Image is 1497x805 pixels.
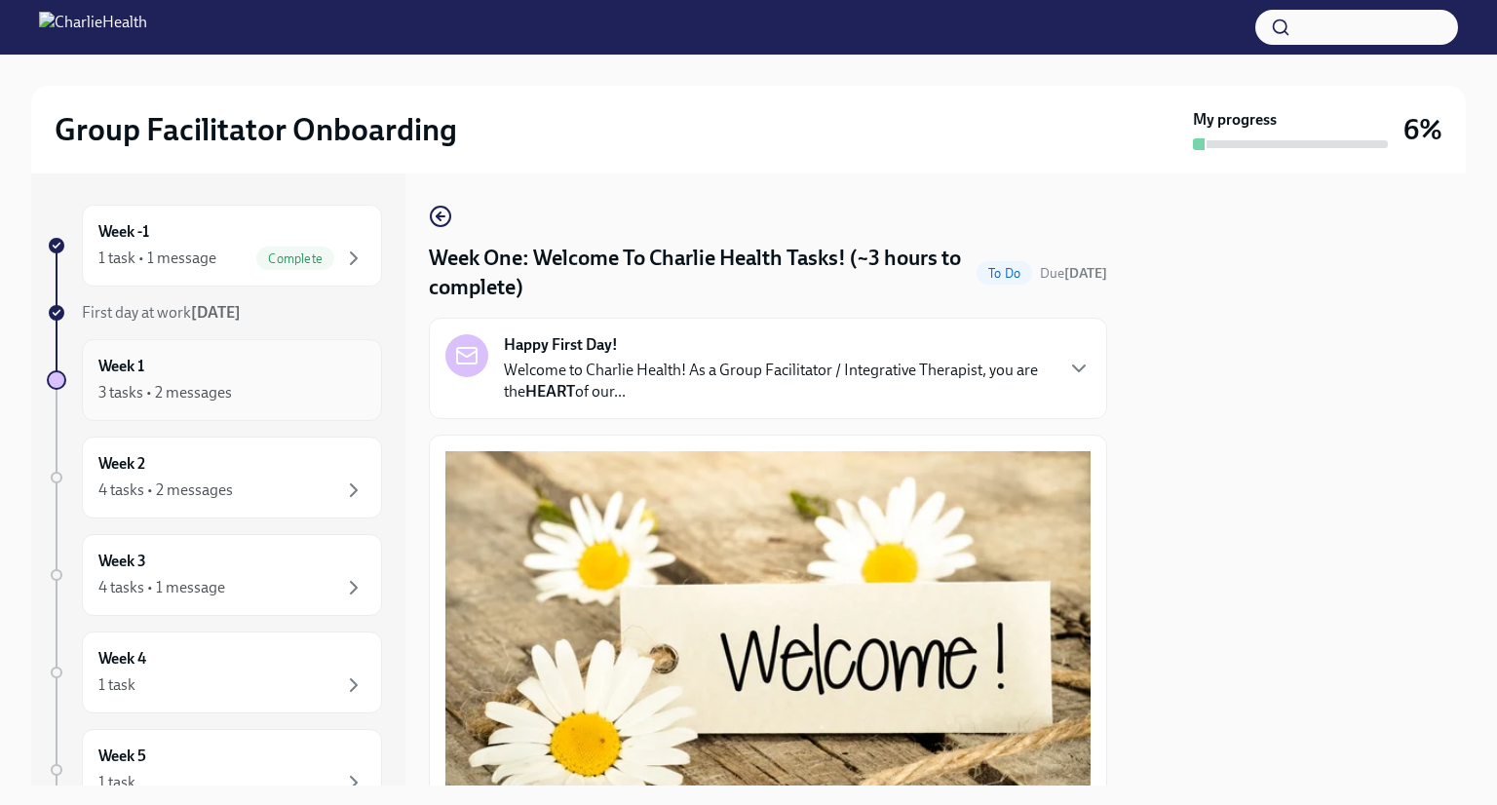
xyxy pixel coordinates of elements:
strong: [DATE] [191,303,241,322]
span: First day at work [82,303,241,322]
h6: Week 4 [98,648,146,670]
strong: [DATE] [1064,265,1107,282]
h6: Week 2 [98,453,145,475]
h6: Week 1 [98,356,144,377]
a: Week 24 tasks • 2 messages [47,437,382,518]
h3: 6% [1403,112,1442,147]
div: 1 task [98,772,135,793]
div: 4 tasks • 1 message [98,577,225,598]
h2: Group Facilitator Onboarding [55,110,457,149]
h4: Week One: Welcome To Charlie Health Tasks! (~3 hours to complete) [429,244,969,302]
strong: Happy First Day! [504,334,618,356]
a: Week 34 tasks • 1 message [47,534,382,616]
span: Complete [256,251,334,266]
strong: My progress [1193,109,1277,131]
strong: HEART [525,382,575,401]
span: September 22nd, 2025 09:00 [1040,264,1107,283]
div: 3 tasks • 2 messages [98,382,232,403]
h6: Week 3 [98,551,146,572]
h6: Week 5 [98,746,146,767]
div: 4 tasks • 2 messages [98,479,233,501]
a: Week 41 task [47,632,382,713]
h6: Week -1 [98,221,149,243]
p: Welcome to Charlie Health! As a Group Facilitator / Integrative Therapist, you are the of our... [504,360,1052,402]
a: Week -11 task • 1 messageComplete [47,205,382,287]
span: Due [1040,265,1107,282]
div: 1 task [98,674,135,696]
img: CharlieHealth [39,12,147,43]
a: Week 13 tasks • 2 messages [47,339,382,421]
span: To Do [977,266,1032,281]
a: First day at work[DATE] [47,302,382,324]
div: 1 task • 1 message [98,248,216,269]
